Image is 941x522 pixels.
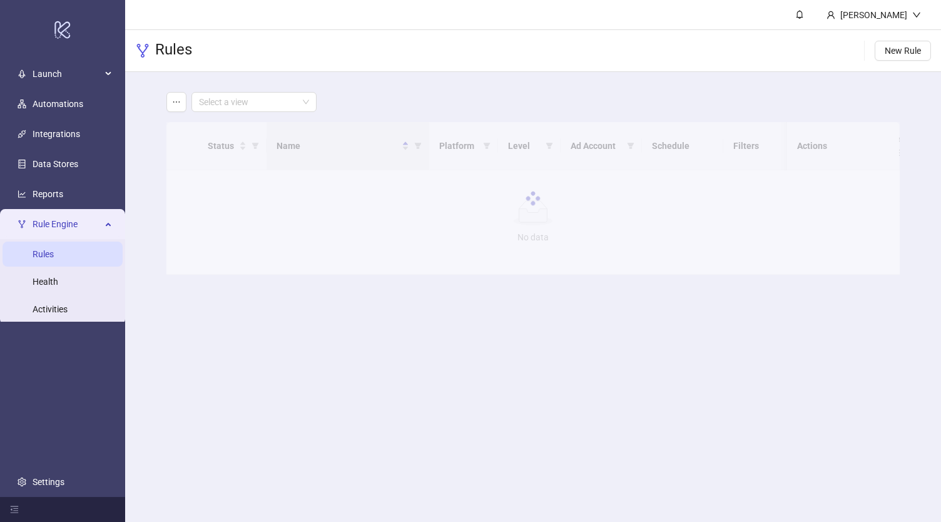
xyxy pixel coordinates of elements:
[827,11,835,19] span: user
[885,46,921,56] span: New Rule
[835,8,912,22] div: [PERSON_NAME]
[172,98,181,106] span: ellipsis
[33,61,101,86] span: Launch
[33,99,83,109] a: Automations
[33,189,63,199] a: Reports
[795,10,804,19] span: bell
[33,249,54,259] a: Rules
[33,129,80,139] a: Integrations
[33,277,58,287] a: Health
[135,43,150,58] span: fork
[875,41,931,61] button: New Rule
[18,69,26,78] span: rocket
[155,40,192,61] h3: Rules
[33,477,64,487] a: Settings
[912,11,921,19] span: down
[33,304,68,314] a: Activities
[10,505,19,514] span: menu-fold
[18,220,26,228] span: fork
[33,159,78,169] a: Data Stores
[33,212,101,237] span: Rule Engine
